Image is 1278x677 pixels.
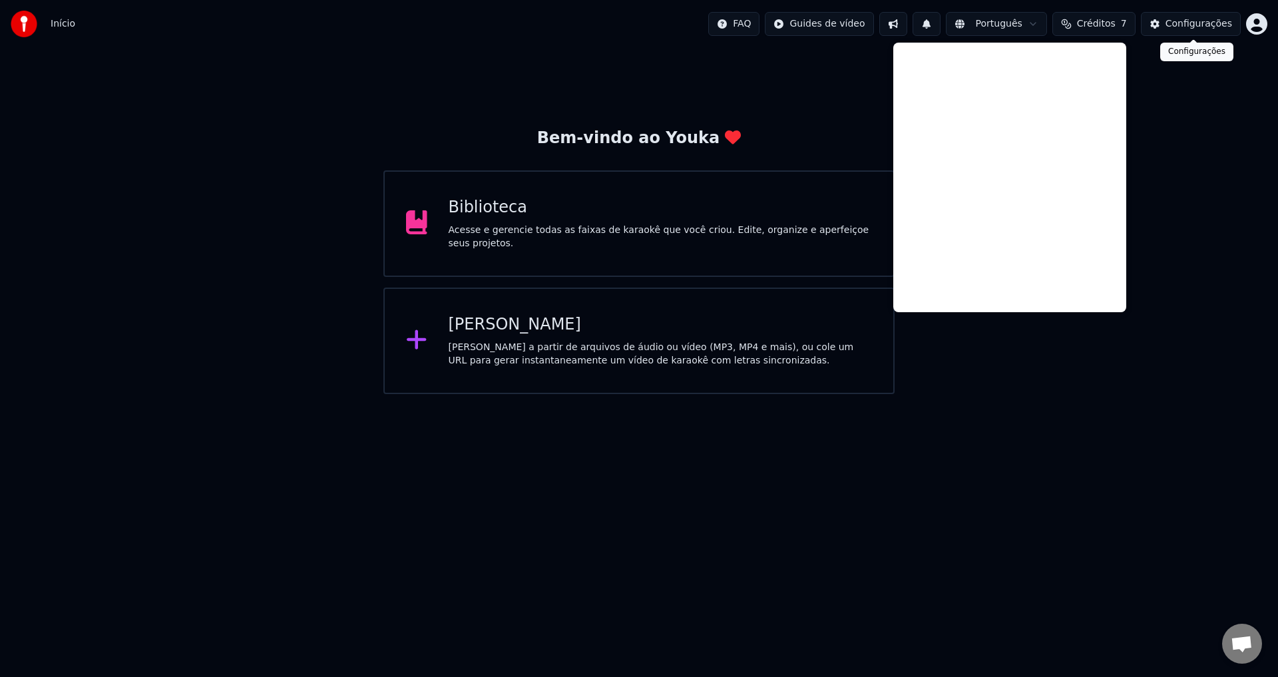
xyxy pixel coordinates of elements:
[765,12,873,36] button: Guides de vídeo
[449,224,873,250] div: Acesse e gerencie todas as faixas de karaokê que você criou. Edite, organize e aperfeiçoe seus pr...
[11,11,37,37] img: youka
[1052,12,1136,36] button: Créditos7
[449,197,873,218] div: Biblioteca
[537,128,741,149] div: Bem-vindo ao Youka
[1160,43,1233,61] div: Configurações
[51,17,75,31] nav: breadcrumb
[449,341,873,367] div: [PERSON_NAME] a partir de arquivos de áudio ou vídeo (MP3, MP4 e mais), ou cole um URL para gerar...
[1222,624,1262,664] div: Bate-papo aberto
[1141,12,1241,36] button: Configurações
[708,12,759,36] button: FAQ
[51,17,75,31] span: Início
[1121,17,1127,31] span: 7
[1077,17,1116,31] span: Créditos
[1166,17,1232,31] div: Configurações
[449,314,873,336] div: [PERSON_NAME]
